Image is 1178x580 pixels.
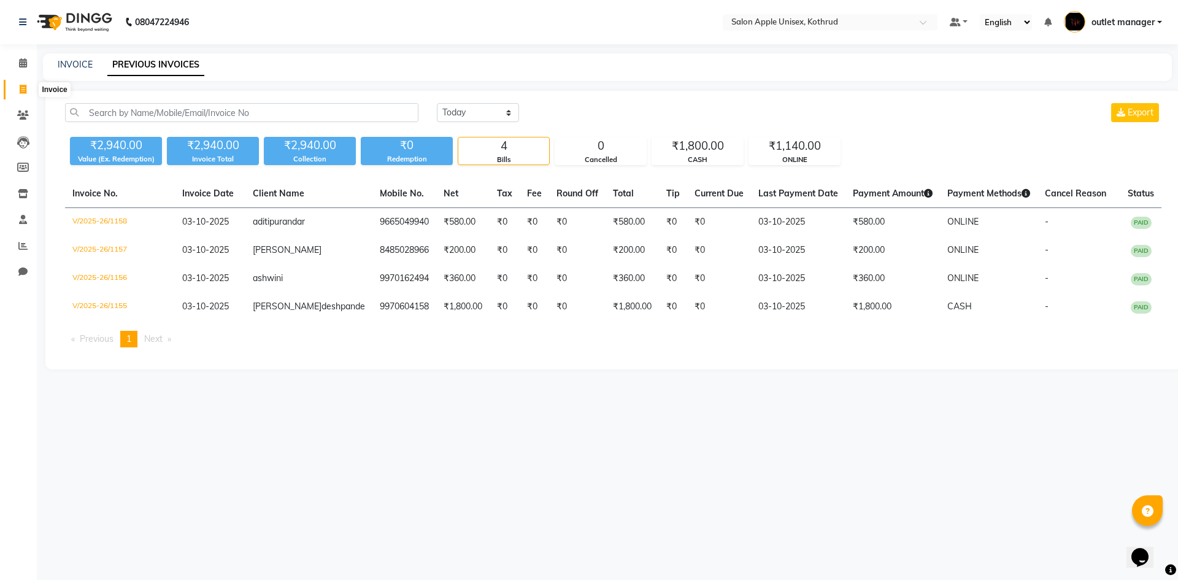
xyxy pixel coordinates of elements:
[520,265,549,293] td: ₹0
[126,333,131,344] span: 1
[167,154,259,164] div: Invoice Total
[687,208,751,237] td: ₹0
[613,188,634,199] span: Total
[1045,188,1106,199] span: Cancel Reason
[659,265,687,293] td: ₹0
[1126,531,1166,568] iframe: chat widget
[947,216,979,227] span: ONLINE
[659,293,687,321] td: ₹0
[182,216,229,227] span: 03-10-2025
[372,208,436,237] td: 9665049940
[31,5,115,39] img: logo
[253,273,283,284] span: ashwini
[751,265,845,293] td: 03-10-2025
[527,188,542,199] span: Fee
[490,265,520,293] td: ₹0
[361,154,453,164] div: Redemption
[1064,11,1085,33] img: outlet manager
[947,301,972,312] span: CASH
[65,265,175,293] td: V/2025-26/1156
[687,293,751,321] td: ₹0
[606,208,659,237] td: ₹580.00
[695,188,744,199] span: Current Due
[1128,107,1153,118] span: Export
[80,333,114,344] span: Previous
[436,265,490,293] td: ₹360.00
[144,333,163,344] span: Next
[182,273,229,284] span: 03-10-2025
[853,188,933,199] span: Payment Amount
[436,208,490,237] td: ₹580.00
[490,293,520,321] td: ₹0
[269,216,305,227] span: purandar
[70,154,162,164] div: Value (Ex. Redemption)
[652,155,743,165] div: CASH
[167,137,259,154] div: ₹2,940.00
[490,236,520,265] td: ₹0
[70,137,162,154] div: ₹2,940.00
[751,208,845,237] td: 03-10-2025
[436,236,490,265] td: ₹200.00
[1111,103,1159,122] button: Export
[1045,244,1049,255] span: -
[380,188,424,199] span: Mobile No.
[1045,216,1049,227] span: -
[444,188,458,199] span: Net
[687,265,751,293] td: ₹0
[1131,273,1152,285] span: PAID
[845,208,940,237] td: ₹580.00
[549,208,606,237] td: ₹0
[556,188,598,199] span: Round Off
[135,5,189,39] b: 08047224946
[497,188,512,199] span: Tax
[107,54,204,76] a: PREVIOUS INVOICES
[947,273,979,284] span: ONLINE
[58,59,93,70] a: INVOICE
[845,293,940,321] td: ₹1,800.00
[65,208,175,237] td: V/2025-26/1158
[253,188,304,199] span: Client Name
[549,236,606,265] td: ₹0
[65,331,1161,347] nav: Pagination
[549,265,606,293] td: ₹0
[606,293,659,321] td: ₹1,800.00
[687,236,751,265] td: ₹0
[549,293,606,321] td: ₹0
[1045,273,1049,284] span: -
[264,154,356,164] div: Collection
[1131,245,1152,257] span: PAID
[65,103,418,122] input: Search by Name/Mobile/Email/Invoice No
[555,155,646,165] div: Cancelled
[947,244,979,255] span: ONLINE
[264,137,356,154] div: ₹2,940.00
[555,137,646,155] div: 0
[321,301,365,312] span: deshpande
[751,293,845,321] td: 03-10-2025
[751,236,845,265] td: 03-10-2025
[845,265,940,293] td: ₹360.00
[490,208,520,237] td: ₹0
[1045,301,1049,312] span: -
[182,301,229,312] span: 03-10-2025
[372,265,436,293] td: 9970162494
[458,155,549,165] div: Bills
[845,236,940,265] td: ₹200.00
[182,188,234,199] span: Invoice Date
[1131,301,1152,314] span: PAID
[520,293,549,321] td: ₹0
[520,236,549,265] td: ₹0
[39,82,70,97] div: Invoice
[361,137,453,154] div: ₹0
[652,137,743,155] div: ₹1,800.00
[72,188,118,199] span: Invoice No.
[666,188,680,199] span: Tip
[606,265,659,293] td: ₹360.00
[749,155,840,165] div: ONLINE
[947,188,1030,199] span: Payment Methods
[253,301,321,312] span: [PERSON_NAME]
[1128,188,1154,199] span: Status
[372,293,436,321] td: 9970604158
[606,236,659,265] td: ₹200.00
[458,137,549,155] div: 4
[659,208,687,237] td: ₹0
